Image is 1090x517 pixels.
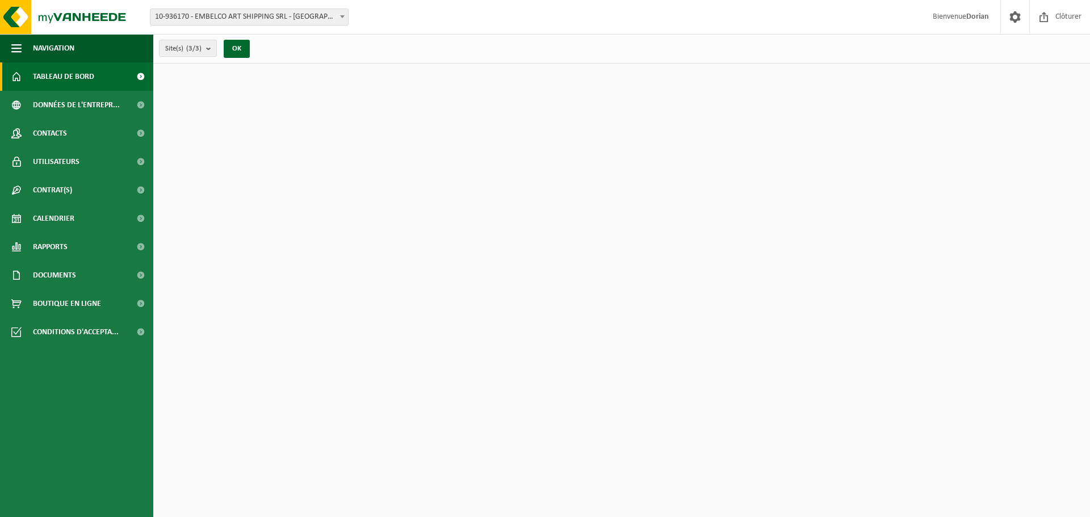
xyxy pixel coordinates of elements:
[33,34,74,62] span: Navigation
[224,40,250,58] button: OK
[33,318,119,346] span: Conditions d'accepta...
[33,91,120,119] span: Données de l'entrepr...
[165,40,202,57] span: Site(s)
[33,176,72,204] span: Contrat(s)
[33,148,79,176] span: Utilisateurs
[150,9,349,26] span: 10-936170 - EMBELCO ART SHIPPING SRL - ETTERBEEK
[966,12,989,21] strong: Dorian
[150,9,348,25] span: 10-936170 - EMBELCO ART SHIPPING SRL - ETTERBEEK
[186,45,202,52] count: (3/3)
[33,204,74,233] span: Calendrier
[159,40,217,57] button: Site(s)(3/3)
[33,62,94,91] span: Tableau de bord
[33,233,68,261] span: Rapports
[33,289,101,318] span: Boutique en ligne
[33,119,67,148] span: Contacts
[33,261,76,289] span: Documents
